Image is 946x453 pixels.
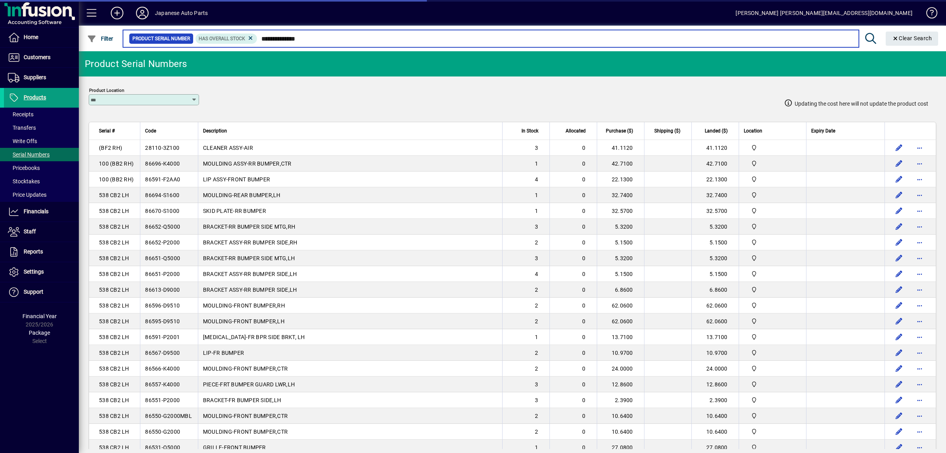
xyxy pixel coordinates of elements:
span: BRACKET ASSY-RR BUMPER SIDE,RH [203,239,298,246]
span: Shipping ($) [654,127,680,135]
span: 538 CB2 LH [99,287,129,293]
span: Financial Year [22,313,57,319]
div: 0 [555,160,586,168]
button: More options [913,220,926,233]
div: 10.9700 [692,349,739,357]
div: 10.6400 [597,428,644,436]
div: 0 [555,175,586,183]
span: 538 CB2 LH [99,334,129,340]
div: 10.6400 [692,428,739,436]
span: 100 (BB2 RH) [99,160,134,167]
span: 538 CB2 LH [99,255,129,261]
span: 538 CB2 LH [99,208,129,214]
div: 2 [507,286,538,294]
button: More options [913,299,926,312]
div: 42.7100 [692,160,739,168]
div: 3 [507,144,538,152]
span: Financials [24,208,48,214]
div: 32.5700 [692,207,739,215]
span: GRILLE-FRONT BUMPER [203,444,266,451]
div: 41.1120 [692,144,739,152]
div: 42.7100 [597,160,644,168]
div: 5.1500 [597,239,644,246]
span: Location [744,127,762,135]
span: 86670-S1000 [145,208,179,214]
div: 32.7400 [692,191,739,199]
span: 538 CB2 LH [99,365,129,372]
div: 5.3200 [692,254,739,262]
span: 86651-P2000 [145,271,180,277]
span: 538 CB2 LH [99,302,129,309]
div: 62.0600 [692,302,739,309]
div: Expiry Date [811,127,880,135]
span: 86557-K4000 [145,381,180,388]
div: 6.8600 [597,286,644,294]
div: 5.1500 [597,270,644,278]
div: 0 [555,191,586,199]
div: 13.7100 [597,333,644,341]
button: More options [913,142,926,154]
div: 2 [507,317,538,325]
span: Products [24,94,46,101]
div: Description [203,127,497,135]
div: 32.5700 [597,207,644,215]
div: 0 [555,349,586,357]
div: Landed ($) [696,127,735,135]
div: [PERSON_NAME] [PERSON_NAME][EMAIL_ADDRESS][DOMAIN_NAME] [736,7,912,19]
div: 0 [555,428,586,436]
button: More options [913,236,926,249]
button: More options [913,283,926,296]
span: Receipts [8,111,34,117]
span: BRACKET-FR BUMPER SIDE,LH [203,397,281,403]
div: 0 [555,254,586,262]
a: Knowledge Base [920,2,936,27]
div: 5.1500 [692,270,739,278]
div: 22.1300 [692,175,739,183]
button: More options [913,362,926,375]
span: 86595-D9510 [145,318,180,324]
span: Support [24,289,43,295]
span: 86651-Q5000 [145,255,180,261]
span: CLEANER ASSY-AIR [203,145,253,151]
div: 5.1500 [692,239,739,246]
div: 27.0800 [597,444,644,451]
span: 86591-F2AA0 [145,176,180,183]
a: Stocktakes [4,175,79,188]
span: MOULDING-REAR BUMPER,LH [203,192,281,198]
span: 86550-G2000MBL [145,413,192,419]
span: Package [29,330,50,336]
div: 2 [507,365,538,373]
div: 10.9700 [597,349,644,357]
span: Serial Numbers [8,151,50,158]
span: Transfers [8,125,36,131]
div: 1 [507,444,538,451]
span: 86591-P2001 [145,334,180,340]
button: More options [913,205,926,217]
button: More options [913,347,926,359]
span: Product Serial Number [132,35,190,43]
span: [MEDICAL_DATA]-FR BPR SIDE BRKT, LH [203,334,305,340]
div: 13.7100 [692,333,739,341]
a: Suppliers [4,68,79,88]
span: Description [203,127,227,135]
div: 24.0000 [597,365,644,373]
div: Shipping ($) [649,127,687,135]
div: 62.0600 [597,302,644,309]
span: 538 CB2 LH [99,192,129,198]
a: Transfers [4,121,79,134]
div: 10.6400 [692,412,739,420]
a: Pricebooks [4,161,79,175]
span: (BF2 RH) [99,145,122,151]
mat-label: Product Location [89,88,124,93]
div: Allocated [555,127,593,135]
span: Clear Search [892,35,932,41]
div: 5.3200 [597,223,644,231]
span: 538 CB2 LH [99,318,129,324]
span: Allocated [566,127,586,135]
div: 1 [507,160,538,168]
span: 86652-Q5000 [145,224,180,230]
span: LIP-FR BUMPER [203,350,244,356]
div: 0 [555,207,586,215]
span: 100 (BB2 RH) [99,176,134,183]
span: LIP ASSY-FRONT BUMPER [203,176,270,183]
